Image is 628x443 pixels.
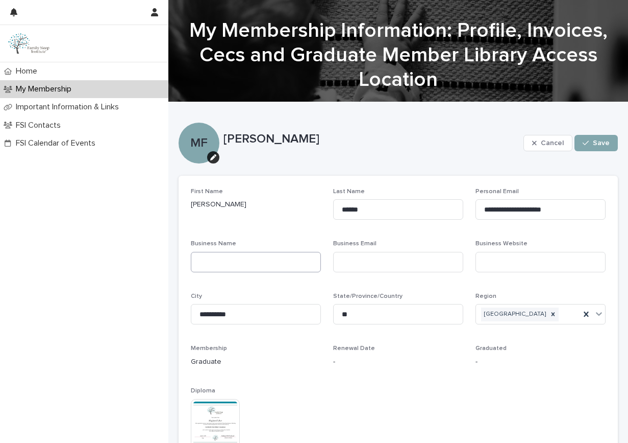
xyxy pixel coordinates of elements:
[333,189,365,195] span: Last Name
[475,345,507,352] span: Graduated
[333,293,403,299] span: State/Province/Country
[574,135,618,151] button: Save
[475,241,527,247] span: Business Website
[191,357,321,367] p: Graduate
[179,95,219,151] div: MF
[333,345,375,352] span: Renewal Date
[333,357,463,367] p: -
[191,241,236,247] span: Business Name
[12,102,127,112] p: Important Information & Links
[481,308,547,321] div: [GEOGRAPHIC_DATA]
[191,345,227,352] span: Membership
[223,132,519,147] p: [PERSON_NAME]
[12,138,104,148] p: FSI Calendar of Events
[12,121,69,130] p: FSI Contacts
[191,199,321,210] p: [PERSON_NAME]
[12,66,45,76] p: Home
[475,293,496,299] span: Region
[191,388,215,394] span: Diploma
[541,139,564,147] span: Cancel
[12,84,80,94] p: My Membership
[523,135,572,151] button: Cancel
[191,189,223,195] span: First Name
[8,33,51,54] img: clDnsA1tTUSw9F1EQwrE
[475,357,606,367] p: -
[333,241,376,247] span: Business Email
[191,293,202,299] span: City
[179,18,618,92] h1: My Membership Information: Profile, Invoices, Cecs and Graduate Member Library Access Location
[593,139,610,147] span: Save
[475,189,519,195] span: Personal Email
